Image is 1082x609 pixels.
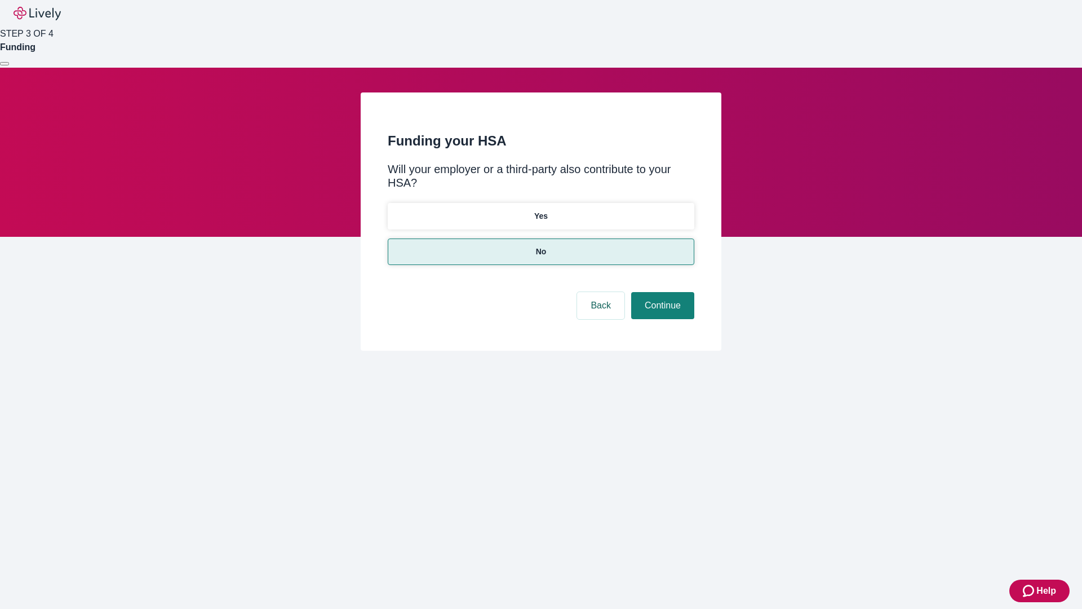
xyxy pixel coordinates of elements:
[631,292,694,319] button: Continue
[388,131,694,151] h2: Funding your HSA
[388,162,694,189] div: Will your employer or a third-party also contribute to your HSA?
[1036,584,1056,598] span: Help
[14,7,61,20] img: Lively
[577,292,624,319] button: Back
[536,246,547,258] p: No
[1009,580,1070,602] button: Zendesk support iconHelp
[388,203,694,230] button: Yes
[388,239,694,265] button: No
[1023,584,1036,598] svg: Zendesk support icon
[534,210,548,222] p: Yes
